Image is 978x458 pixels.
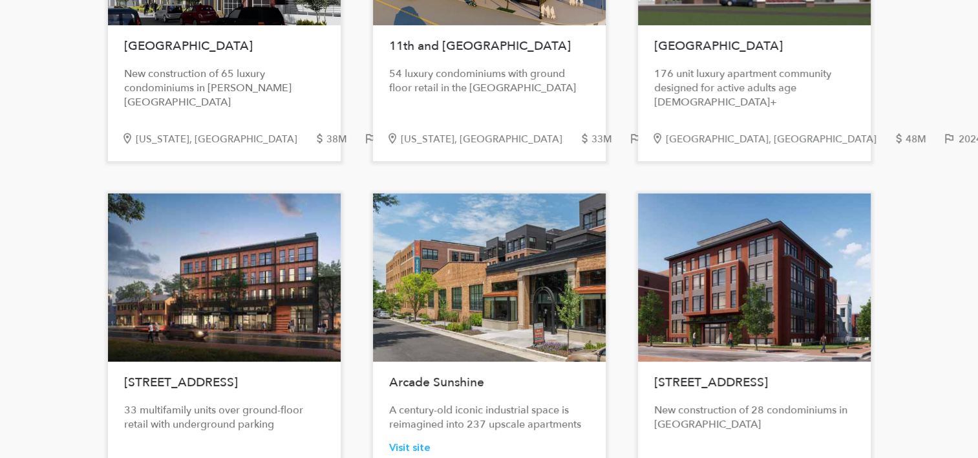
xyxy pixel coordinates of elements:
[389,431,431,455] a: Visit site
[389,441,431,455] div: Visit site
[906,134,942,145] div: 48M
[389,403,590,431] div: A century-old iconic industrial space is reimagined into 237 upscale apartments
[654,403,855,431] div: New construction of 28 condominiums in [GEOGRAPHIC_DATA]
[591,134,628,145] div: 33M
[124,32,324,60] h1: [GEOGRAPHIC_DATA]
[654,368,855,397] h1: [STREET_ADDRESS]
[389,32,590,60] h1: 11th and [GEOGRAPHIC_DATA]
[326,134,363,145] div: 38M
[654,67,855,109] div: 176 unit luxury apartment community designed for active adults age [DEMOGRAPHIC_DATA]+
[666,134,893,145] div: [GEOGRAPHIC_DATA], [GEOGRAPHIC_DATA]
[389,368,590,397] h1: Arcade Sunshine
[389,67,590,95] div: 54 luxury condominiums with ground floor retail in the [GEOGRAPHIC_DATA]
[124,67,324,109] div: New construction of 65 luxury condominiums in [PERSON_NAME][GEOGRAPHIC_DATA]
[124,368,324,397] h1: [STREET_ADDRESS]
[654,32,855,60] h1: [GEOGRAPHIC_DATA]
[136,134,314,145] div: [US_STATE], [GEOGRAPHIC_DATA]
[124,403,324,431] div: 33 multifamily units over ground-floor retail with underground parking
[401,134,579,145] div: [US_STATE], [GEOGRAPHIC_DATA]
